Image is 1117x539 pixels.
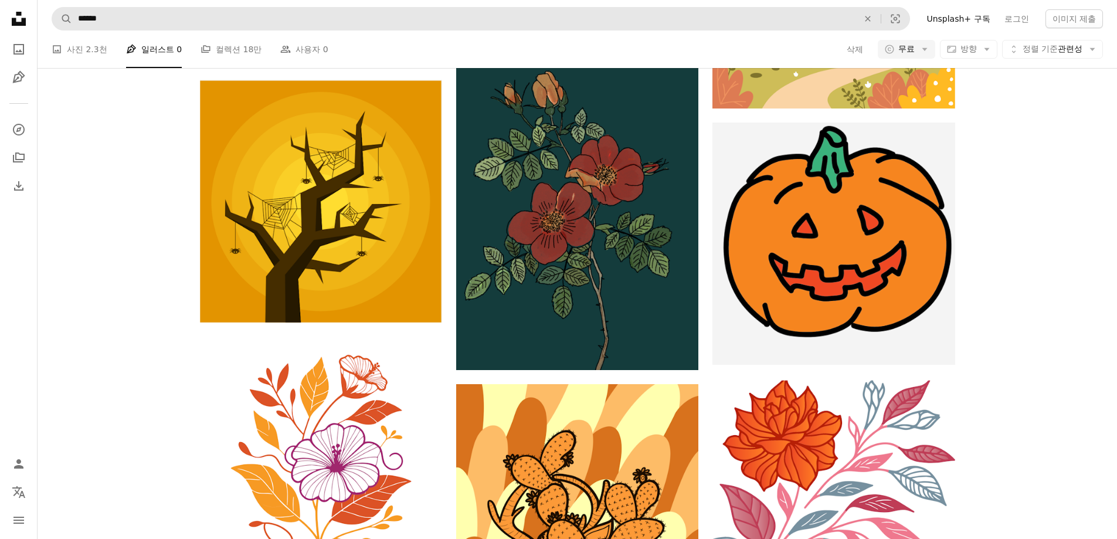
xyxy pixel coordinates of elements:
[7,509,30,532] button: 메뉴
[1023,43,1082,55] span: 관련성
[1045,9,1103,28] button: 이미지 제출
[7,66,30,89] a: 일러스트
[878,40,935,59] button: 무료
[200,452,442,463] a: 대담한 색상의 아름다운 꽃 그림.
[712,238,955,249] a: 얼굴에 미소를 짓고 있는 호박 그림
[997,9,1036,28] a: 로그인
[940,40,997,59] button: 방향
[898,43,915,55] span: 무료
[7,7,30,33] a: 홈 — Unsplash
[1023,44,1058,53] span: 정렬 기준
[280,30,328,68] a: 사용자 0
[1002,40,1103,59] button: 정렬 기준관련성
[52,7,910,30] form: 사이트 전체에서 이미지 찾기
[200,195,442,206] a: 거미와 거미줄이 있는 으스스한 할로윈 나무.
[855,8,881,30] button: 삭제
[243,43,262,56] span: 18만
[200,80,442,322] img: 거미와 거미줄이 있는 으스스한 할로윈 나무.
[7,38,30,61] a: 사진
[881,8,909,30] button: 시각적 검색
[52,30,107,68] a: 사진 2.3천
[201,30,262,68] a: 컬렉션 18만
[960,44,977,53] span: 방향
[7,452,30,476] a: 로그인 / 가입
[52,8,72,30] button: Unsplash 검색
[323,43,328,56] span: 0
[456,64,698,370] img: 가지에 녹색 잎이 있는 아름 다운 붉은 꽃.
[712,495,955,506] a: 화려한 잎과 줄기가 있는 주황색 꽃.
[7,174,30,198] a: 다운로드 내역
[919,9,997,28] a: Unsplash+ 구독
[846,40,864,59] button: 삭제
[7,480,30,504] button: 언어
[7,118,30,141] a: 탐색
[456,212,698,222] a: 가지에 녹색 잎이 있는 아름 다운 붉은 꽃.
[7,146,30,170] a: 컬렉션
[86,43,107,56] span: 2.3천
[712,123,955,365] img: 얼굴에 미소를 짓고 있는 호박 그림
